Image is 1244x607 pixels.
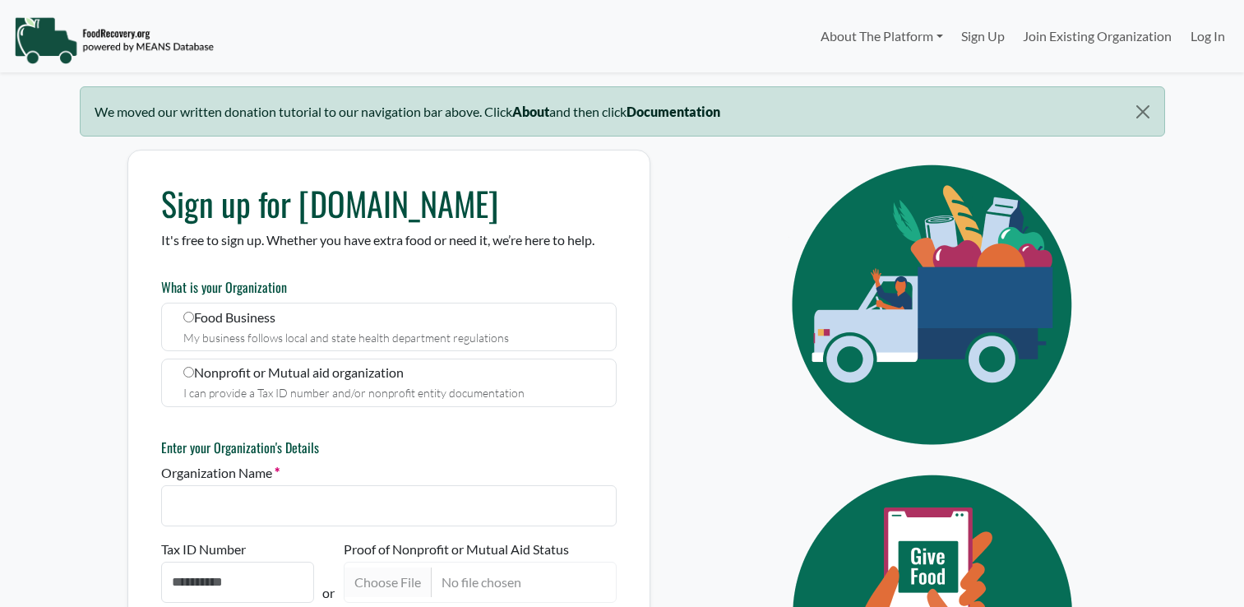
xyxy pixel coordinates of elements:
[161,280,617,295] h6: What is your Organization
[161,183,617,223] h1: Sign up for [DOMAIN_NAME]
[14,16,214,65] img: NavigationLogo_FoodRecovery-91c16205cd0af1ed486a0f1a7774a6544ea792ac00100771e7dd3ec7c0e58e41.png
[161,230,617,250] p: It's free to sign up. Whether you have extra food or need it, we’re here to help.
[344,540,569,559] label: Proof of Nonprofit or Mutual Aid Status
[161,303,617,351] label: Food Business
[627,104,720,119] b: Documentation
[1014,20,1181,53] a: Join Existing Organization
[161,463,280,483] label: Organization Name
[1121,87,1163,137] button: Close
[952,20,1014,53] a: Sign Up
[183,367,194,378] input: Nonprofit or Mutual aid organization I can provide a Tax ID number and/or nonprofit entity docume...
[161,359,617,407] label: Nonprofit or Mutual aid organization
[161,440,617,456] h6: Enter your Organization's Details
[1182,20,1234,53] a: Log In
[512,104,549,119] b: About
[183,312,194,322] input: Food Business My business follows local and state health department regulations
[755,150,1117,460] img: Eye Icon
[80,86,1165,137] div: We moved our written donation tutorial to our navigation bar above. Click and then click
[183,386,525,400] small: I can provide a Tax ID number and/or nonprofit entity documentation
[161,540,246,559] label: Tax ID Number
[322,583,335,603] p: or
[183,331,509,345] small: My business follows local and state health department regulations
[811,20,951,53] a: About The Platform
